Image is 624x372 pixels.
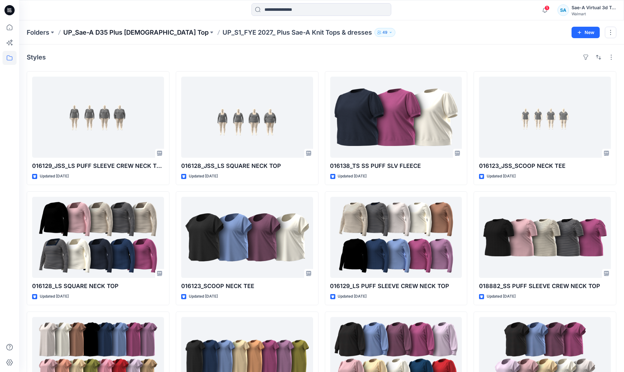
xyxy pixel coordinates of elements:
[181,197,313,278] a: 016123_SCOOP NECK TEE
[330,197,462,278] a: 016129_LS PUFF SLEEVE CREW NECK TOP
[223,28,372,37] p: UP_S1_FYE 2027_ Plus Sae-A Knit Tops & dresses
[40,293,69,300] p: Updated [DATE]
[545,5,550,10] span: 1
[479,197,611,278] a: 018882_SS PUFF SLEEVE CREW NECK TOP
[330,162,462,170] p: 016138_TS SS PUFF SLV FLEECE
[479,162,611,170] p: 016123_JSS_SCOOP NECK TEE
[32,77,164,158] a: 016129_JSS_LS PUFF SLEEVE CREW NECK TOP
[189,173,218,180] p: Updated [DATE]
[181,162,313,170] p: 016128_JSS_LS SQUARE NECK TOP
[63,28,209,37] a: UP_Sae-A D35 Plus [DEMOGRAPHIC_DATA] Top
[32,282,164,291] p: 016128_LS SQUARE NECK TOP
[181,77,313,158] a: 016128_JSS_LS SQUARE NECK TOP
[40,173,69,180] p: Updated [DATE]
[479,282,611,291] p: 018882_SS PUFF SLEEVE CREW NECK TOP
[487,293,516,300] p: Updated [DATE]
[189,293,218,300] p: Updated [DATE]
[479,77,611,158] a: 016123_JSS_SCOOP NECK TEE
[382,29,387,36] p: 49
[338,173,367,180] p: Updated [DATE]
[32,162,164,170] p: 016129_JSS_LS PUFF SLEEVE CREW NECK TOP
[558,4,569,16] div: SA
[32,197,164,278] a: 016128_LS SQUARE NECK TOP
[487,173,516,180] p: Updated [DATE]
[181,282,313,291] p: 016123_SCOOP NECK TEE
[572,27,600,38] button: New
[330,77,462,158] a: 016138_TS SS PUFF SLV FLEECE
[374,28,395,37] button: 49
[27,28,49,37] a: Folders
[27,53,46,61] h4: Styles
[572,4,616,11] div: Sae-A Virtual 3d Team
[330,282,462,291] p: 016129_LS PUFF SLEEVE CREW NECK TOP
[338,293,367,300] p: Updated [DATE]
[572,11,616,16] div: Walmart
